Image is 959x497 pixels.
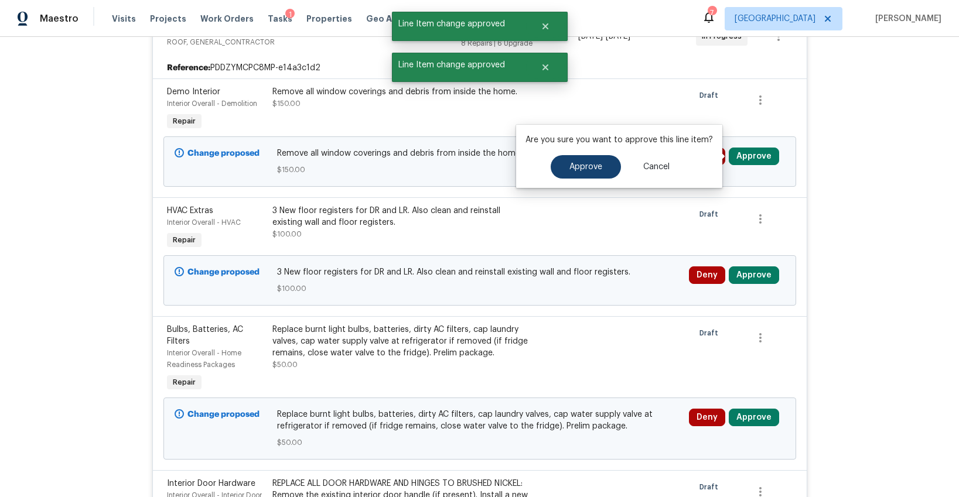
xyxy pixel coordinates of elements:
[272,86,529,98] div: Remove all window coverings and debris from inside the home.
[689,409,725,426] button: Deny
[167,88,220,96] span: Demo Interior
[167,349,241,368] span: Interior Overall - Home Readiness Packages
[167,325,243,345] span: Bulbs, Batteries, AC Filters
[277,409,682,432] span: Replace burnt light bulbs, batteries, dirty AC filters, cap laundry valves, cap water supply valv...
[871,13,941,25] span: [PERSON_NAME]
[392,53,526,77] span: Line Item change approved
[699,208,723,220] span: Draft
[526,56,565,79] button: Close
[187,410,260,419] b: Change proposed
[569,163,602,172] span: Approve
[40,13,79,25] span: Maestro
[735,13,815,25] span: [GEOGRAPHIC_DATA]
[167,100,257,107] span: Interior Overall - Demolition
[150,13,186,25] span: Projects
[285,9,295,20] div: 1
[272,100,301,107] span: $150.00
[268,15,292,23] span: Tasks
[153,57,807,78] div: PDDZYMCPC8MP-e14a3c1d2
[167,219,241,226] span: Interior Overall - HVAC
[708,7,716,19] div: 7
[699,481,723,493] span: Draft
[277,266,682,278] span: 3 New floor registers for DR and LR. Also clean and reinstall existing wall and floor registers.
[200,13,254,25] span: Work Orders
[277,283,682,294] span: $100.00
[643,163,670,172] span: Cancel
[729,266,779,284] button: Approve
[277,164,682,176] span: $150.00
[272,205,529,228] div: 3 New floor registers for DR and LR. Also clean and reinstall existing wall and floor registers.
[729,409,779,426] button: Approve
[392,12,526,36] span: Line Item change approved
[525,134,713,146] p: Are you sure you want to approve this line item?
[112,13,136,25] span: Visits
[699,327,723,339] span: Draft
[699,90,723,101] span: Draft
[167,479,255,488] span: Interior Door Hardware
[272,231,302,238] span: $100.00
[689,266,725,284] button: Deny
[461,37,579,49] div: 8 Repairs | 6 Upgrade
[366,13,442,25] span: Geo Assignments
[168,115,200,127] span: Repair
[624,155,688,179] button: Cancel
[526,15,565,38] button: Close
[277,437,682,448] span: $50.00
[187,268,260,276] b: Change proposed
[167,36,461,48] span: ROOF, GENERAL_CONTRACTOR
[729,148,779,165] button: Approve
[187,149,260,157] b: Change proposed
[551,155,621,179] button: Approve
[167,62,210,74] b: Reference:
[277,148,682,159] span: Remove all window coverings and debris from inside the home.
[306,13,352,25] span: Properties
[168,234,200,246] span: Repair
[167,207,213,215] span: HVAC Extras
[272,361,298,368] span: $50.00
[168,376,200,388] span: Repair
[272,324,529,359] div: Replace burnt light bulbs, batteries, dirty AC filters, cap laundry valves, cap water supply valv...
